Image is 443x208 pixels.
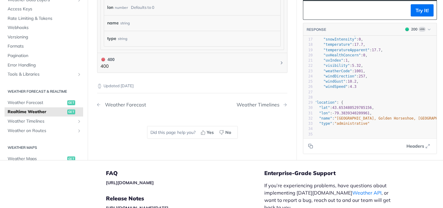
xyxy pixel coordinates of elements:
[5,98,83,107] a: Weather Forecastget
[100,56,114,63] div: 400
[100,56,284,70] button: 400 400400
[310,111,372,115] span: : ,
[77,119,82,124] button: Show subpages for Weather Timelines
[359,37,361,41] span: 0
[310,74,367,78] span: : ,
[237,102,287,108] a: Next Page: Weather Timelines
[303,42,313,47] div: 18
[319,121,332,126] span: "type"
[5,145,83,150] h2: Weather Maps
[310,69,365,73] span: : ,
[303,126,313,131] div: 34
[403,142,434,151] button: Headers
[346,58,348,63] span: 1
[361,32,363,36] span: 0
[303,58,313,63] div: 21
[303,90,313,95] div: 27
[323,63,350,68] span: "visibility"
[310,42,365,47] span: : ,
[323,42,352,47] span: "temperature"
[106,195,264,202] h5: Release Notes
[348,79,357,84] span: 10.2
[264,170,407,177] h5: Enterprise-Grade Support
[319,111,330,115] span: "lon"
[303,53,313,58] div: 20
[5,14,83,23] a: Rate Limiting & Tokens
[101,58,105,61] span: 400
[106,170,264,177] h5: FAQ
[310,100,343,105] span: : {
[303,132,313,137] div: 35
[332,111,334,115] span: -
[8,44,82,50] span: Formats
[306,27,326,33] button: RESPONSE
[5,117,83,126] a: Weather TimelinesShow subpages for Weather Timelines
[354,69,363,73] span: 1001
[5,126,83,135] a: Weather on RoutesShow subpages for Weather on Routes
[303,63,313,68] div: 22
[8,128,75,134] span: Weather on Routes
[120,19,130,27] div: string
[8,6,82,12] span: Access Keys
[8,53,82,59] span: Pagination
[8,34,82,40] span: Versioning
[372,48,381,52] span: 17.7
[5,70,83,79] a: Tools & LibrariesShow subpages for Tools & Libraries
[332,106,372,110] span: 43.653480529785156
[115,3,128,12] div: number
[5,51,83,60] a: Pagination
[335,111,370,115] span: 79.3839340209961
[323,74,356,78] span: "windDirection"
[106,180,154,185] a: [URL][DOMAIN_NAME]
[67,100,75,105] span: get
[411,27,417,32] div: 200
[5,5,83,14] a: Access Keys
[319,116,332,120] span: "name"
[419,27,426,32] span: Log
[310,53,367,57] span: : ,
[310,106,374,110] span: : ,
[77,128,82,133] button: Show subpages for Weather on Routes
[279,60,284,65] svg: Chevron
[303,105,313,110] div: 30
[303,84,313,89] div: 26
[97,102,179,108] a: Previous Page: Weather Forecast
[217,128,234,137] button: No
[5,33,83,42] a: Versioning
[315,100,336,105] span: "location"
[306,142,315,151] button: Copy to clipboard
[8,71,75,77] span: Tools & Libraries
[303,69,313,74] div: 23
[118,34,127,43] div: string
[147,126,238,139] div: Did this page help you?
[8,62,82,68] span: Error Handling
[310,32,365,36] span: : ,
[352,190,381,196] a: Weather API
[323,79,345,84] span: "windGust"
[359,74,365,78] span: 257
[354,42,363,47] span: 17.7
[5,61,83,70] a: Error Handling
[310,121,370,126] span: :
[363,53,365,57] span: 0
[350,84,357,89] span: 4.3
[100,63,114,70] p: 400
[97,83,287,89] p: Updated [DATE]
[131,3,154,12] div: Defaults to 0
[303,48,313,53] div: 19
[310,63,363,68] span: : ,
[335,121,370,126] span: "administrative"
[402,26,434,32] button: 200200Log
[303,95,313,100] div: 28
[67,156,75,161] span: get
[5,89,83,94] h2: Weather Forecast & realtime
[303,74,313,79] div: 24
[323,32,359,36] span: "sleetIntensity"
[8,16,82,22] span: Rate Limiting & Tokens
[303,100,313,105] div: 29
[237,102,283,108] div: Weather Timelines
[5,42,83,51] a: Formats
[303,111,313,116] div: 31
[77,72,82,77] button: Show subpages for Tools & Libraries
[323,84,347,89] span: "windSpeed"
